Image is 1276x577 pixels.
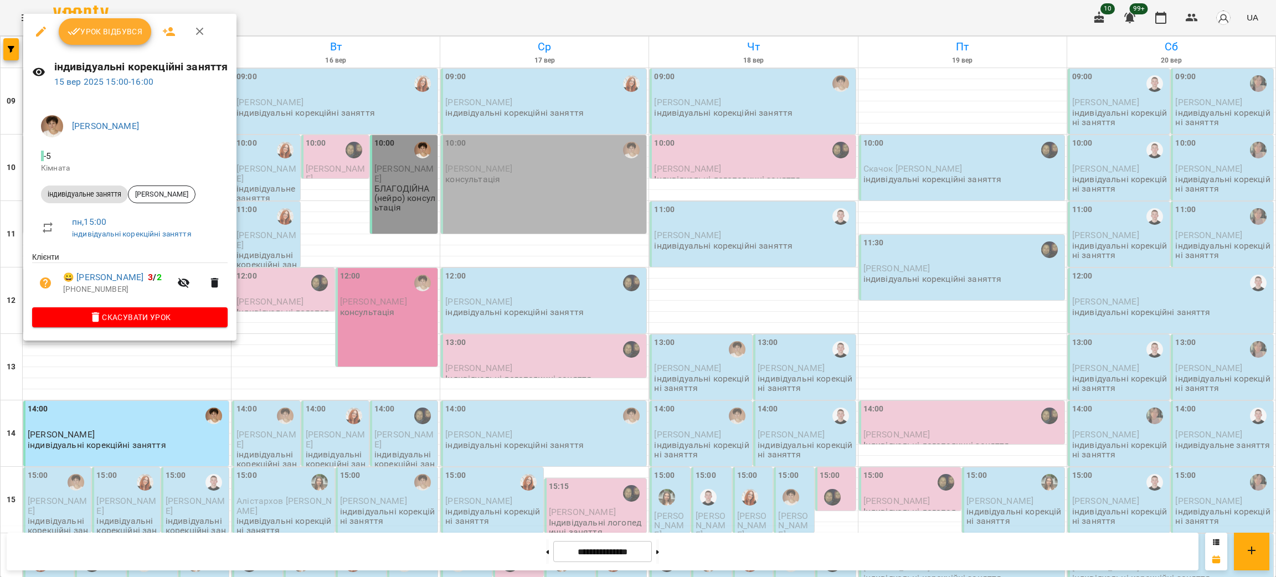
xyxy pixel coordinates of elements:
[41,311,219,324] span: Скасувати Урок
[72,217,106,227] a: пн , 15:00
[72,229,192,238] a: індивідуальні корекційні заняття
[32,307,228,327] button: Скасувати Урок
[41,163,219,174] p: Кімната
[148,272,161,282] b: /
[63,271,143,284] a: 😀 [PERSON_NAME]
[59,18,152,45] button: Урок відбувся
[41,189,128,199] span: індивідуальне заняття
[128,189,195,199] span: [PERSON_NAME]
[148,272,153,282] span: 3
[68,25,143,38] span: Урок відбувся
[32,270,59,296] button: Візит ще не сплачено. Додати оплату?
[72,121,139,131] a: [PERSON_NAME]
[157,272,162,282] span: 2
[128,186,195,203] div: [PERSON_NAME]
[54,58,228,75] h6: індивідуальні корекційні заняття
[32,251,228,307] ul: Клієнти
[41,115,63,137] img: 31d4c4074aa92923e42354039cbfc10a.jpg
[41,151,53,161] span: - 5
[54,76,153,87] a: 15 вер 2025 15:00-16:00
[63,284,171,295] p: [PHONE_NUMBER]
